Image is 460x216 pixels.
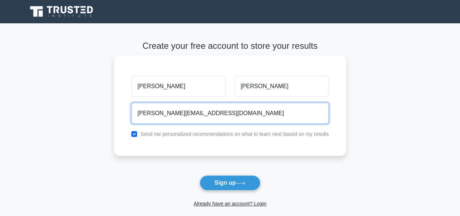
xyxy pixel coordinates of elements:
[131,103,329,124] input: Email
[131,76,225,97] input: First name
[200,175,261,191] button: Sign up
[114,41,346,51] h4: Create your free account to store your results
[193,201,266,207] a: Already have an account? Login
[235,76,329,97] input: Last name
[140,131,329,137] label: Send me personalized recommendations on what to learn next based on my results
